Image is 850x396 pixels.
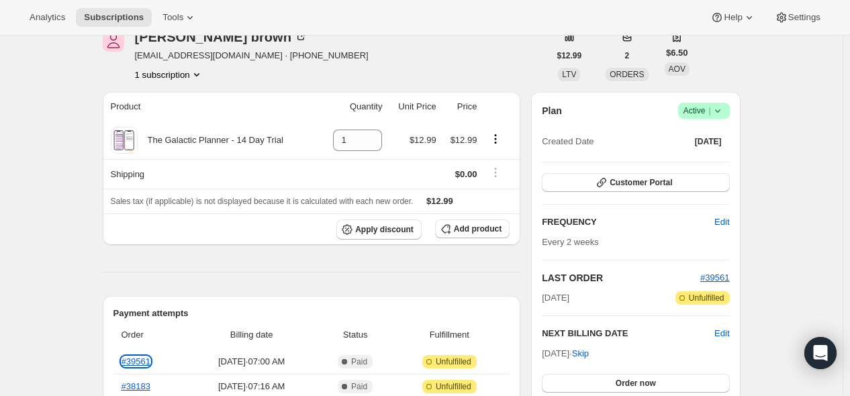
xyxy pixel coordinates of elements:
[706,211,737,233] button: Edit
[386,92,440,121] th: Unit Price
[112,127,136,154] img: product img
[542,374,729,393] button: Order now
[616,378,656,389] span: Order now
[154,8,205,27] button: Tools
[625,50,630,61] span: 2
[113,320,186,350] th: Order
[135,49,369,62] span: [EMAIL_ADDRESS][DOMAIN_NAME] · [PHONE_NUMBER]
[610,70,644,79] span: ORDERS
[435,219,510,238] button: Add product
[138,134,283,147] div: The Galactic Planner - 14 Day Trial
[351,381,367,392] span: Paid
[788,12,820,23] span: Settings
[84,12,144,23] span: Subscriptions
[426,196,453,206] span: $12.99
[687,132,730,151] button: [DATE]
[190,380,314,393] span: [DATE] · 07:16 AM
[30,12,65,23] span: Analytics
[122,356,150,366] a: #39561
[485,165,506,180] button: Shipping actions
[485,132,506,146] button: Product actions
[542,327,714,340] h2: NEXT BILLING DATE
[135,30,308,44] div: [PERSON_NAME] brown
[162,12,183,23] span: Tools
[113,307,510,320] h2: Payment attempts
[542,104,562,117] h2: Plan
[454,224,502,234] span: Add product
[355,224,414,235] span: Apply discount
[708,105,710,116] span: |
[410,135,436,145] span: $12.99
[451,135,477,145] span: $12.99
[542,348,589,358] span: [DATE] ·
[190,328,314,342] span: Billing date
[542,237,599,247] span: Every 2 weeks
[542,271,700,285] h2: LAST ORDER
[111,197,414,206] span: Sales tax (if applicable) is not displayed because it is calculated with each new order.
[103,92,320,121] th: Product
[436,381,471,392] span: Unfulfilled
[397,328,502,342] span: Fulfillment
[542,135,594,148] span: Created Date
[724,12,742,23] span: Help
[122,381,150,391] a: #38183
[767,8,829,27] button: Settings
[695,136,722,147] span: [DATE]
[572,347,589,360] span: Skip
[617,46,638,65] button: 2
[714,327,729,340] button: Edit
[21,8,73,27] button: Analytics
[322,328,389,342] span: Status
[562,70,576,79] span: LTV
[689,293,724,303] span: Unfulfilled
[103,30,124,52] span: rebecca brown
[542,291,569,305] span: [DATE]
[190,355,314,368] span: [DATE] · 07:00 AM
[714,215,729,229] span: Edit
[436,356,471,367] span: Unfulfilled
[610,177,672,188] span: Customer Portal
[669,64,686,74] span: AOV
[557,50,582,61] span: $12.99
[135,68,203,81] button: Product actions
[103,159,320,189] th: Shipping
[351,356,367,367] span: Paid
[564,343,597,364] button: Skip
[320,92,387,121] th: Quantity
[542,173,729,192] button: Customer Portal
[455,169,477,179] span: $0.00
[804,337,837,369] div: Open Intercom Messenger
[542,215,714,229] h2: FREQUENCY
[683,104,724,117] span: Active
[700,271,729,285] button: #39561
[549,46,590,65] button: $12.99
[700,273,729,283] a: #39561
[666,46,688,60] span: $6.50
[76,8,152,27] button: Subscriptions
[702,8,763,27] button: Help
[440,92,481,121] th: Price
[336,219,422,240] button: Apply discount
